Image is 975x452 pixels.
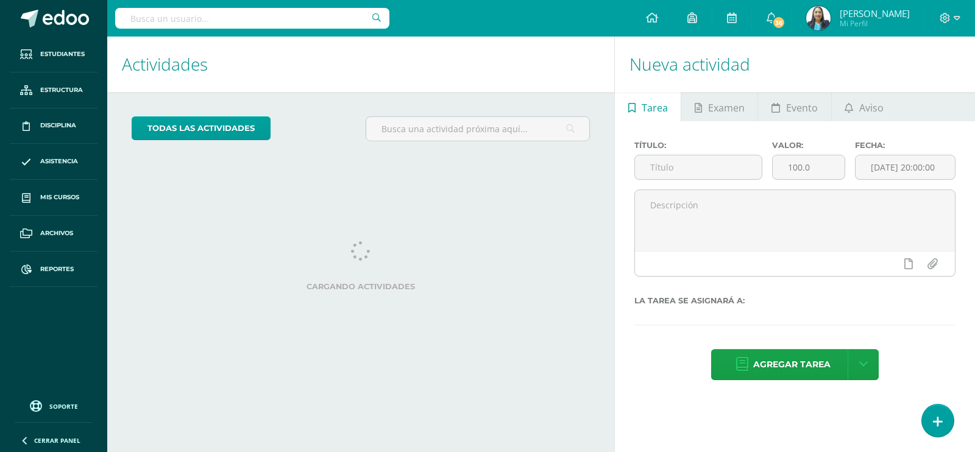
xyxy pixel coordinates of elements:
[132,116,271,140] a: todas las Actividades
[786,93,818,122] span: Evento
[859,93,884,122] span: Aviso
[10,144,97,180] a: Asistencia
[642,93,668,122] span: Tarea
[615,92,681,121] a: Tarea
[629,37,960,92] h1: Nueva actividad
[772,141,845,150] label: Valor:
[635,155,762,179] input: Título
[15,397,93,414] a: Soporte
[771,16,785,29] span: 36
[40,49,85,59] span: Estudiantes
[856,155,955,179] input: Fecha de entrega
[758,92,831,121] a: Evento
[634,141,762,150] label: Título:
[806,6,831,30] img: dc7d38de1d5b52360c8bb618cee5abea.png
[634,296,955,305] label: La tarea se asignará a:
[10,252,97,288] a: Reportes
[366,117,589,141] input: Busca una actividad próxima aquí...
[40,157,78,166] span: Asistencia
[753,350,831,380] span: Agregar tarea
[773,155,845,179] input: Puntos máximos
[855,141,955,150] label: Fecha:
[34,436,80,445] span: Cerrar panel
[10,37,97,72] a: Estudiantes
[10,180,97,216] a: Mis cursos
[10,72,97,108] a: Estructura
[122,37,600,92] h1: Actividades
[681,92,757,121] a: Examen
[49,402,78,411] span: Soporte
[840,18,910,29] span: Mi Perfil
[40,192,79,202] span: Mis cursos
[132,282,590,291] label: Cargando actividades
[10,216,97,252] a: Archivos
[40,121,76,130] span: Disciplina
[40,264,74,274] span: Reportes
[115,8,389,29] input: Busca un usuario...
[40,228,73,238] span: Archivos
[832,92,897,121] a: Aviso
[708,93,745,122] span: Examen
[840,7,910,19] span: [PERSON_NAME]
[40,85,83,95] span: Estructura
[10,108,97,144] a: Disciplina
